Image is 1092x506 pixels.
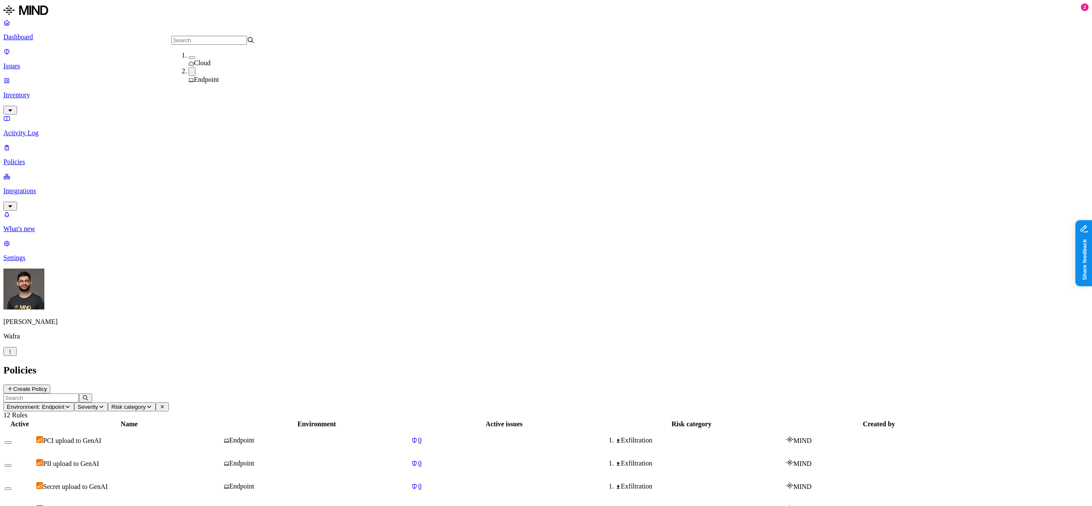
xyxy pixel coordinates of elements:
img: severity-medium.svg [36,482,43,489]
span: Endpoint [229,483,254,490]
span: 12 Rules [3,411,27,419]
span: MIND [793,460,812,467]
span: MIND [793,483,812,490]
a: Activity Log [3,115,1089,137]
div: Created by [786,420,972,428]
img: Guy Gofman [3,269,44,309]
a: Dashboard [3,19,1089,41]
p: What's new [3,225,1089,233]
div: Exfiltration [616,437,784,444]
p: Inventory [3,91,1089,99]
p: Integrations [3,187,1089,195]
a: 0 [411,437,597,444]
div: Exfiltration [616,460,784,467]
div: Environment [224,420,410,428]
p: Wafra [3,333,1089,340]
a: Inventory [3,77,1089,113]
span: Cloud [194,59,211,67]
span: Endpoint [229,437,254,444]
span: Endpoint [229,460,254,467]
span: Environment: Endpoint [7,404,64,410]
a: Settings [3,240,1089,262]
p: Activity Log [3,129,1089,137]
span: MIND [793,437,812,444]
span: Risk category [111,404,146,410]
img: severity-medium.svg [36,459,43,466]
p: Policies [3,158,1089,166]
h2: Policies [3,364,1089,376]
a: Policies [3,144,1089,166]
img: mind-logo-icon.svg [786,436,793,443]
a: MIND [3,3,1089,19]
p: Dashboard [3,33,1089,41]
span: 0 [418,483,421,490]
span: 0 [418,460,421,467]
input: Search [171,36,247,45]
div: Active [5,420,35,428]
a: What's new [3,211,1089,233]
span: Endpoint [194,76,219,83]
span: 0 [418,437,421,444]
a: Integrations [3,173,1089,209]
div: 2 [1081,3,1089,11]
a: 0 [411,483,597,490]
img: severity-medium.svg [36,436,43,443]
div: Exfiltration [616,483,784,490]
span: PCI upload to GenAI [43,437,101,444]
span: PII upload to GenAI [43,460,99,467]
div: Name [36,420,222,428]
p: Settings [3,254,1089,262]
img: MIND [3,3,48,17]
button: Create Policy [3,385,50,393]
input: Search [3,393,79,402]
span: Secret upload to GenAI [43,483,108,490]
p: Issues [3,62,1089,70]
span: Severity [78,404,98,410]
a: 0 [411,460,597,467]
img: mind-logo-icon.svg [786,459,793,466]
div: Active issues [411,420,597,428]
a: Issues [3,48,1089,70]
div: Risk category [598,420,784,428]
img: mind-logo-icon.svg [786,482,793,489]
